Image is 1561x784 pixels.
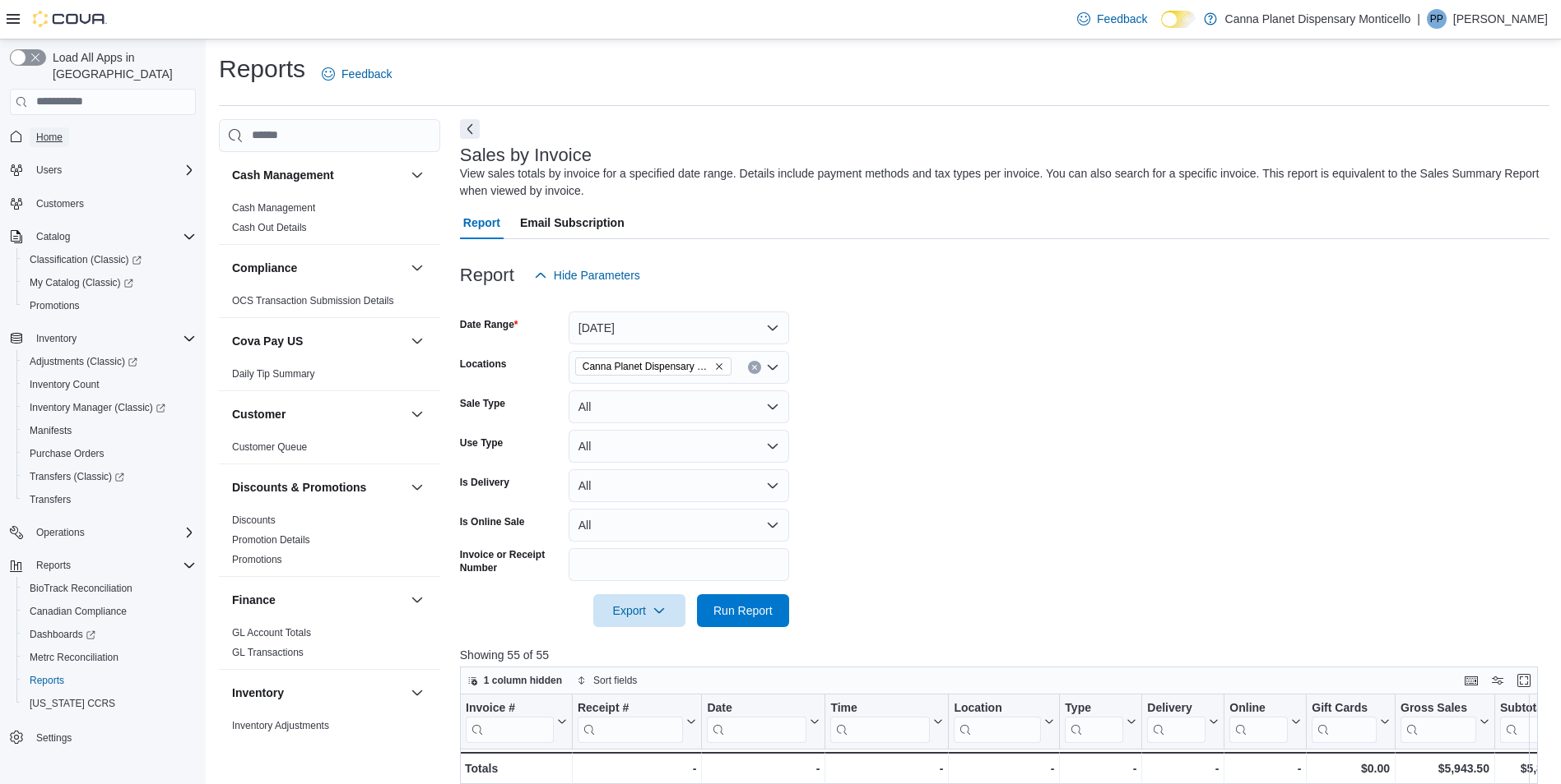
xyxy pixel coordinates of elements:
div: Delivery [1147,700,1206,716]
span: Classification (Classic) [30,253,142,266]
div: Time [830,700,930,742]
div: Online [1229,700,1288,742]
a: Classification (Classic) [16,248,202,271]
a: Daily Tip Summary [232,368,315,380]
button: 1 column hidden [461,671,569,690]
span: Inventory Count [23,375,196,394]
span: GL Account Totals [232,626,311,639]
div: Receipt # URL [578,700,683,742]
label: Locations [460,357,507,371]
a: Inventory Manager (Classic) [16,396,202,419]
span: Sort fields [593,674,637,687]
button: Time [830,700,943,742]
button: Date [707,700,820,742]
button: [DATE] [569,311,789,344]
button: Clear input [748,361,761,374]
a: Classification (Classic) [23,250,148,270]
span: [US_STATE] CCRS [30,697,115,710]
button: Gross Sales [1401,700,1489,742]
div: - [1065,759,1136,778]
a: Settings [30,728,78,748]
label: Is Delivery [460,476,509,489]
button: Open list of options [766,361,779,374]
button: Gift Cards [1312,700,1390,742]
div: Date [707,700,806,742]
button: Inventory [232,685,404,701]
span: Promotion Details [232,533,310,546]
div: Gross Sales [1401,700,1476,716]
span: Canna Planet Dispensary Monticello [583,358,711,375]
button: Operations [3,521,202,544]
a: Home [30,127,69,147]
div: Invoice # [466,700,554,742]
button: Invoice # [466,700,567,742]
a: Dashboards [23,625,102,644]
button: Manifests [16,419,202,442]
div: Totals [465,759,567,778]
button: Enter fullscreen [1514,671,1534,690]
span: GL Transactions [232,646,304,659]
div: Invoice # [466,700,554,716]
span: Settings [30,726,196,747]
h3: Report [460,265,514,285]
span: Inventory Manager (Classic) [30,401,165,414]
div: Finance [219,623,440,669]
div: Time [830,700,930,716]
a: Inventory by Product Historical [232,740,366,751]
div: Subtotal [1500,700,1559,742]
button: Remove Canna Planet Dispensary Monticello from selection in this group [714,362,724,371]
span: Operations [36,526,85,539]
button: All [569,390,789,423]
button: Cash Management [232,167,404,183]
a: [US_STATE] CCRS [23,694,122,713]
div: Cova Pay US [219,364,440,390]
span: Catalog [36,230,70,243]
span: Cash Out Details [232,221,307,234]
h3: Sales by Invoice [460,145,592,165]
button: Customer [407,404,427,424]
a: Cash Management [232,202,315,214]
div: $5,943.50 [1401,759,1489,778]
h3: Discounts & Promotions [232,479,366,496]
button: Catalog [30,227,77,247]
button: Inventory [3,327,202,350]
span: Washington CCRS [23,694,196,713]
div: Discounts & Promotions [219,510,440,576]
span: Dashboards [23,625,196,644]
a: Customer Queue [232,441,307,453]
span: Load All Apps in [GEOGRAPHIC_DATA] [46,49,196,82]
span: Cash Management [232,201,315,214]
img: Cova [33,11,107,27]
button: Operations [30,523,91,542]
a: Feedback [1071,2,1154,35]
div: Location [954,700,1041,742]
button: Inventory Count [16,373,202,396]
button: Customer [232,406,404,422]
div: Receipt # [578,700,683,716]
button: Users [30,160,68,180]
span: Metrc Reconciliation [30,651,118,664]
a: BioTrack Reconciliation [23,579,139,598]
span: Promotions [232,553,282,566]
span: Reports [30,674,64,687]
span: Transfers [30,493,71,506]
button: Promotions [16,294,202,317]
button: Cova Pay US [232,333,404,349]
button: Run Report [697,594,789,627]
button: Metrc Reconciliation [16,646,202,669]
button: Reports [3,554,202,577]
span: 1 column hidden [484,674,562,687]
span: Users [30,160,196,180]
button: Purchase Orders [16,442,202,465]
span: Hide Parameters [554,267,640,284]
button: Customers [3,191,202,215]
button: Reports [30,556,77,575]
button: Transfers [16,488,202,511]
div: - [578,759,696,778]
div: Parth Patel [1427,9,1447,29]
button: Export [593,594,685,627]
a: Inventory Manager (Classic) [23,398,172,417]
span: Reports [23,671,196,690]
button: Canadian Compliance [16,600,202,623]
a: Promotions [232,554,282,565]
